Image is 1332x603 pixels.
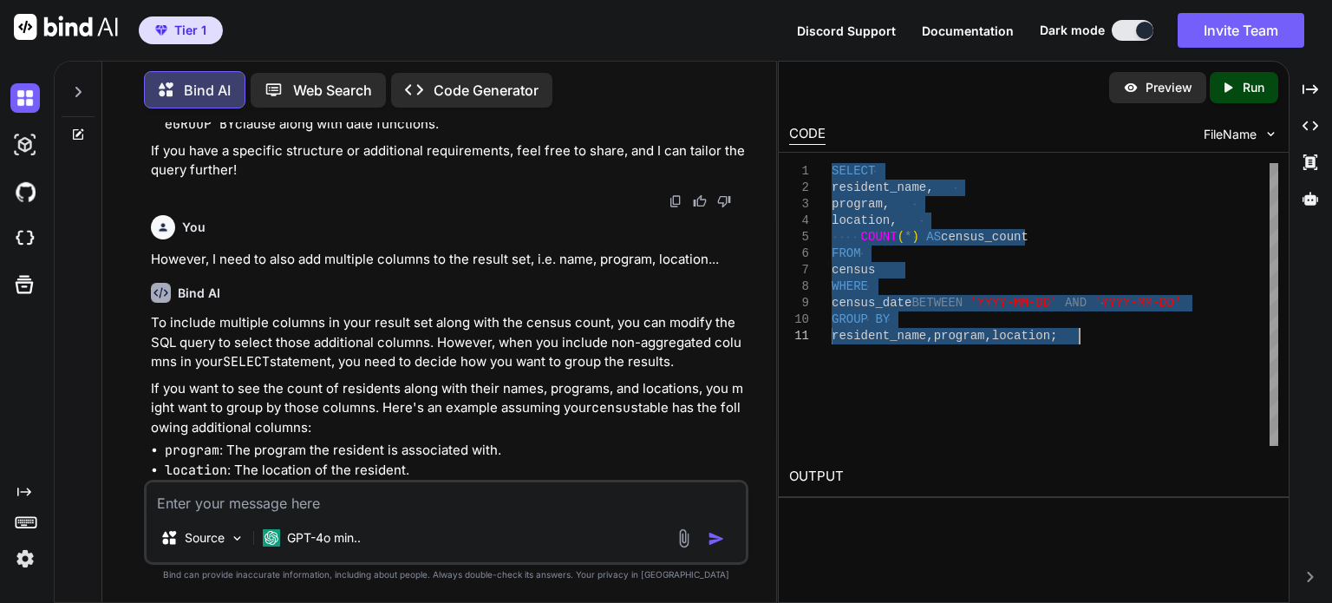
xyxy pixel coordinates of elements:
h6: Bind AI [178,285,220,302]
span: census [832,263,875,277]
button: Invite Team [1178,13,1304,48]
img: preview [1123,80,1139,95]
p: Preview [1146,79,1192,96]
div: 6 [789,246,809,262]
code: location [165,462,227,479]
img: settings [10,544,40,574]
span: WHERE [832,279,868,293]
span: FROM [832,246,861,260]
span: BY [876,312,891,326]
p: Bind AI [184,80,231,101]
span: census_date [832,296,911,310]
p: However, I need to also add multiple columns to the result set, i.e. name, program, location... [151,250,745,270]
div: 2 [789,180,809,196]
p: If you want to see the count of residents along with their names, programs, and locations, you mi... [151,379,745,438]
span: location [832,213,890,227]
li: : The program the resident is associated with. [165,441,745,461]
span: 'YYYY-MM-DD' [1094,296,1182,310]
div: 1 [789,163,809,180]
span: , [890,213,897,227]
img: copy [669,194,682,208]
img: githubDark [10,177,40,206]
span: BETWEEN [912,296,963,310]
span: ; [1050,329,1057,343]
p: Web Search [293,80,372,101]
div: 7 [789,262,809,279]
code: GROUP BY [173,115,235,133]
p: To include multiple columns in your result set along with the census count, you can modify the SQ... [151,313,745,372]
img: cloudideIcon [10,224,40,253]
div: 5 [789,229,809,246]
span: FileName [1204,126,1257,143]
span: , [883,197,890,211]
span: COUNT [861,230,898,244]
img: darkAi-studio [10,130,40,160]
span: Tier 1 [174,22,206,39]
div: 4 [789,213,809,229]
span: AS [926,230,941,244]
img: GPT-4o mini [263,529,280,547]
h6: You [182,219,206,236]
span: ( [898,230,904,244]
p: Bind can provide inaccurate information, including about people. Always double-check its answers.... [144,568,748,581]
code: census [591,399,638,416]
div: 11 [789,328,809,344]
img: dislike [717,194,731,208]
span: Discord Support [797,23,896,38]
div: 9 [789,295,809,311]
span: 'YYYY-MM-DD' [970,296,1058,310]
span: program [934,329,985,343]
img: Bind AI [14,14,118,40]
li: : The location of the resident. [165,461,745,481]
p: Code Generator [434,80,539,101]
span: ) [912,230,919,244]
p: Source [185,529,225,547]
code: SELECT [223,353,270,370]
img: like [693,194,707,208]
span: GROUP [832,312,868,326]
div: CODE [789,124,826,145]
span: SELECT [832,164,875,178]
span: program [832,197,883,211]
button: Discord Support [797,22,896,40]
span: resident_name [832,329,926,343]
p: Run [1243,79,1264,96]
span: location [992,329,1050,343]
img: premium [155,25,167,36]
span: Documentation [922,23,1014,38]
code: program [165,442,219,459]
span: resident_name [832,180,926,194]
img: icon [708,530,725,547]
span: , [926,180,933,194]
button: premiumTier 1 [139,16,223,44]
img: darkChat [10,83,40,113]
button: Documentation [922,22,1014,40]
span: census_count [941,230,1028,244]
span: , [985,329,992,343]
img: attachment [674,528,694,548]
h2: OUTPUT [779,456,1289,497]
span: AND [1065,296,1087,310]
div: 3 [789,196,809,213]
img: Pick Models [230,531,245,546]
p: GPT-4o min.. [287,529,361,547]
span: , [926,329,933,343]
div: 8 [789,279,809,295]
img: chevron down [1263,127,1278,141]
p: If you have a specific structure or additional requirements, feel free to share, and I can tailor... [151,141,745,180]
span: Dark mode [1040,22,1105,39]
div: 10 [789,311,809,328]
